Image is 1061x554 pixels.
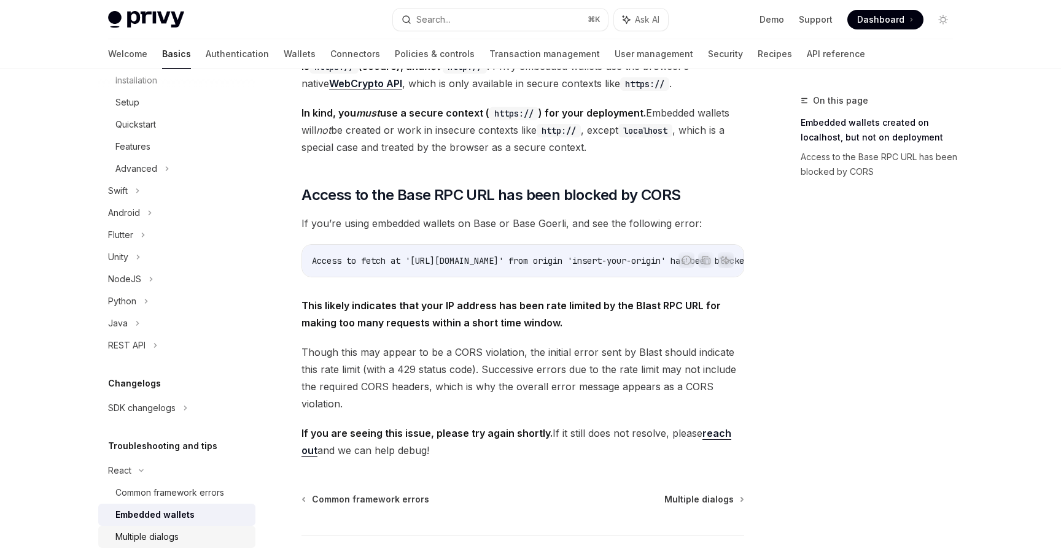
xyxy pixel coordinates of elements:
div: Quickstart [115,117,156,132]
button: Ask AI [614,9,668,31]
button: Copy the contents from the code block [698,252,714,268]
strong: In kind, you use a secure context ( ) for your deployment. [301,107,646,119]
a: Quickstart [98,113,255,136]
h5: Troubleshooting and tips [108,439,217,453]
a: Multiple dialogs [98,526,255,548]
span: If it still does not resolve, please and we can help debug! [301,425,744,459]
em: must [356,107,380,119]
button: Toggle dark mode [933,10,953,29]
span: Dashboard [857,13,904,26]
a: Security [708,39,743,69]
span: Multiple dialogs [664,493,734,506]
span: Access to the Base RPC URL has been blocked by CORS [301,185,680,205]
div: Flutter [108,228,133,242]
div: REST API [108,338,146,353]
strong: This likely indicates that your IP address has been rate limited by the Blast RPC URL for making ... [301,299,721,329]
a: Basics [162,39,191,69]
span: If you’re using embedded wallets on Base or Base Goerli, and see the following error: [301,215,744,232]
a: Connectors [330,39,380,69]
a: Embedded wallets [98,504,255,526]
span: Though this may appear to be a CORS violation, the initial error sent by Blast should indicate th... [301,344,744,412]
a: Authentication [206,39,269,69]
a: Setup [98,91,255,113]
a: Embedded wallets created on localhost, but not on deployment [801,113,963,147]
a: Access to the Base RPC URL has been blocked by CORS [801,147,963,182]
a: Transaction management [489,39,600,69]
span: Embedded wallets will be created or work in insecure contexts like , except , which is a special ... [301,104,744,156]
a: Policies & controls [395,39,475,69]
div: Unity [108,250,128,264]
div: Common framework errors [115,485,224,500]
span: Common framework errors [312,493,429,506]
div: Setup [115,95,139,110]
div: SDK changelogs [108,401,176,415]
a: Multiple dialogs [664,493,743,506]
a: Recipes [758,39,792,69]
a: Welcome [108,39,147,69]
img: light logo [108,11,184,28]
button: Ask AI [718,252,734,268]
span: On this page [813,93,868,108]
a: Common framework errors [303,493,429,506]
code: http:// [537,124,581,137]
a: Demo [760,13,784,26]
a: API reference [807,39,865,69]
div: Features [115,139,150,154]
button: Report incorrect code [678,252,694,268]
h5: Changelogs [108,376,161,391]
div: Swift [108,183,128,198]
em: not [316,124,331,136]
div: Multiple dialogs [115,529,179,544]
span: Ask AI [635,13,659,26]
button: Search...⌘K [393,9,608,31]
a: Common framework errors [98,482,255,504]
div: Android [108,206,140,220]
a: Features [98,136,255,158]
a: Wallets [284,39,316,69]
code: https:// [620,77,669,91]
code: https:// [489,107,538,120]
div: Embedded wallets [115,507,195,522]
strong: If you are seeing this issue, please try again shortly. [301,427,553,439]
div: Search... [416,12,451,27]
div: Advanced [115,161,157,176]
a: User management [615,39,693,69]
a: WebCrypto API [329,77,402,90]
span: Access to fetch at '[URL][DOMAIN_NAME]' from origin 'insert-your-origin' has been blocked by CORS... [312,255,838,266]
a: Support [799,13,833,26]
div: React [108,463,131,478]
a: Dashboard [847,10,923,29]
code: localhost [618,124,672,137]
div: NodeJS [108,272,141,287]
div: Python [108,294,136,309]
span: ⌘ K [588,15,600,25]
div: Java [108,316,128,331]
